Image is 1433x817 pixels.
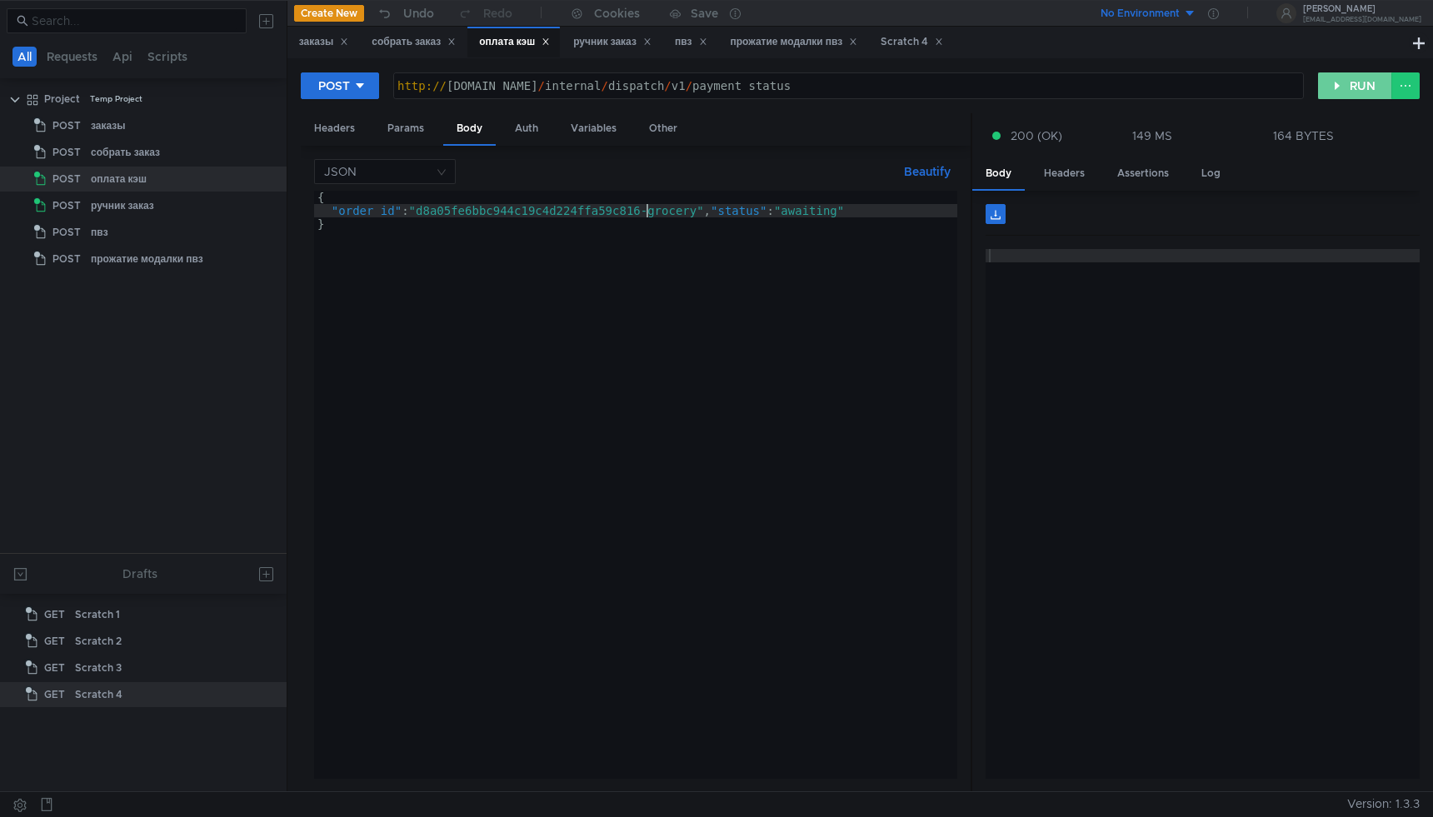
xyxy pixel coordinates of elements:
div: Assertions [1104,158,1182,189]
div: ручник заказ [573,33,652,51]
span: GET [44,629,65,654]
span: POST [52,247,81,272]
div: Scratch 4 [75,682,122,707]
span: GET [44,602,65,627]
div: Project [44,87,80,112]
div: Params [374,113,437,144]
button: All [12,47,37,67]
div: POST [318,77,350,95]
div: Temp Project [90,87,142,112]
span: POST [52,167,81,192]
div: [PERSON_NAME] [1303,5,1421,13]
div: Body [972,158,1025,191]
div: заказы [299,33,349,51]
div: пвз [675,33,707,51]
div: Redo [483,3,512,23]
button: Redo [446,1,524,26]
div: Drafts [122,564,157,584]
div: Other [636,113,691,144]
span: POST [52,193,81,218]
div: Cookies [594,3,640,23]
span: GET [44,682,65,707]
div: Scratch 4 [881,33,943,51]
span: POST [52,140,81,165]
div: Save [691,7,718,19]
div: собрать заказ [91,140,160,165]
div: оплата кэш [91,167,147,192]
div: Log [1188,158,1234,189]
div: No Environment [1101,6,1180,22]
input: Search... [32,12,237,30]
div: Variables [557,113,630,144]
button: Create New [294,5,364,22]
div: Scratch 3 [75,655,122,680]
span: POST [52,220,81,245]
div: прожатие модалки пвз [731,33,858,51]
div: Undo [403,3,434,23]
div: Scratch 1 [75,602,120,627]
div: собрать заказ [372,33,456,51]
button: Api [107,47,137,67]
div: прожатие модалки пвз [91,247,203,272]
button: RUN [1318,72,1392,99]
button: POST [301,72,379,99]
span: POST [52,113,81,138]
div: 164 BYTES [1273,128,1334,143]
div: оплата кэш [479,33,550,51]
div: Headers [1031,158,1098,189]
div: ручник заказ [91,193,154,218]
button: Beautify [897,162,957,182]
button: Requests [42,47,102,67]
span: Version: 1.3.3 [1347,792,1420,816]
div: Headers [301,113,368,144]
div: пвз [91,220,108,245]
div: заказы [91,113,126,138]
div: Body [443,113,496,146]
button: Undo [364,1,446,26]
span: 200 (OK) [1011,127,1062,145]
div: Scratch 2 [75,629,122,654]
div: [EMAIL_ADDRESS][DOMAIN_NAME] [1303,17,1421,22]
div: 149 MS [1132,128,1172,143]
button: Scripts [142,47,192,67]
span: GET [44,655,65,680]
div: Auth [502,113,552,144]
